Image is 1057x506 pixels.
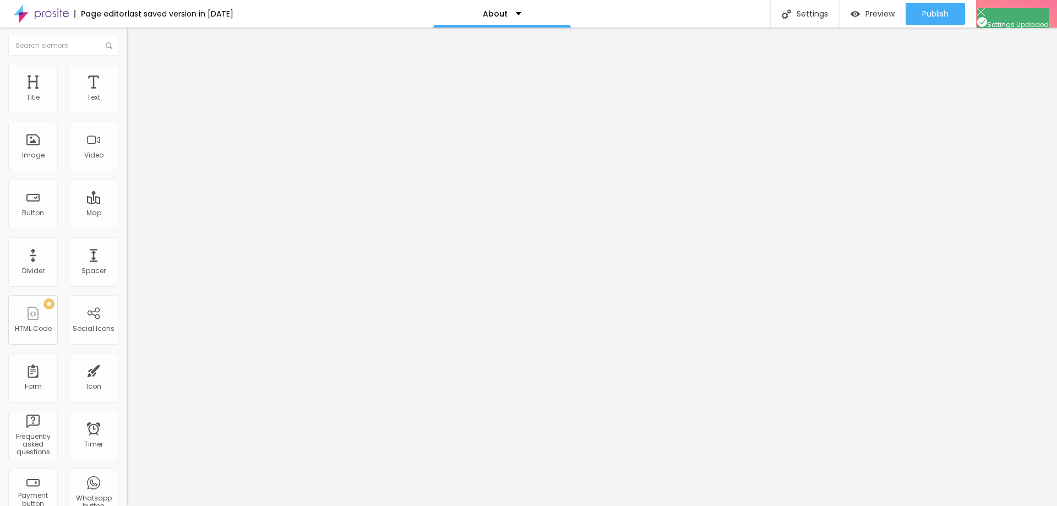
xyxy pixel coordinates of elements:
div: Icon [86,383,101,390]
img: Icone [106,42,112,49]
img: Icone [782,9,791,19]
div: Text [87,94,100,101]
span: Publish [922,9,949,18]
iframe: Editor [127,28,1057,506]
div: Image [22,151,45,159]
div: last saved version in [DATE] [128,10,233,18]
img: Icone [977,17,987,27]
div: Frequently asked questions [11,433,55,456]
div: Button [22,209,44,217]
div: Social Icons [73,325,115,333]
div: Video [84,151,103,159]
span: Settings Updaded [977,20,1049,29]
div: Spacer [81,267,106,275]
div: Divider [22,267,45,275]
div: Map [86,209,101,217]
img: view-1.svg [851,9,860,19]
p: About [483,10,508,18]
div: Page editor [74,10,128,18]
div: Timer [84,440,103,448]
div: Form [25,383,42,390]
span: Preview [865,9,895,18]
img: Icone [977,8,985,16]
div: Title [26,94,40,101]
div: HTML Code [15,325,52,333]
button: Publish [906,3,965,25]
input: Search element [8,36,118,56]
button: Preview [840,3,906,25]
